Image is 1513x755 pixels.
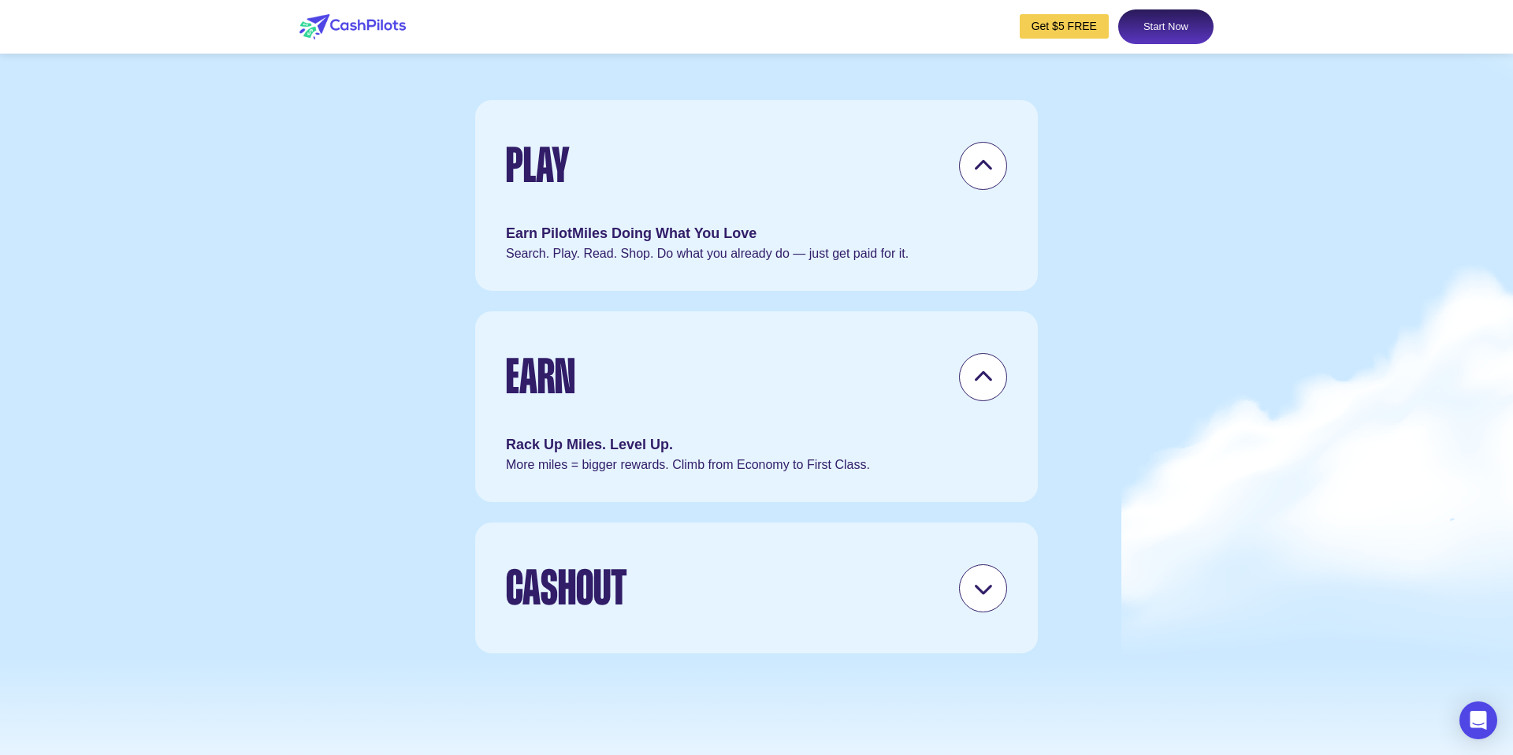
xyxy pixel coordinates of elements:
[506,434,1007,456] div: Rack Up Miles. Level Up.
[506,244,1007,263] div: Search. Play. Read. Shop. Do what you already do — just get paid for it.
[1459,701,1497,739] div: Open Intercom Messenger
[506,339,575,415] div: Earn
[299,14,406,39] img: logo
[1118,9,1214,44] a: Start Now
[506,223,1007,244] div: Earn PilotMiles Doing What You Love
[1020,14,1109,39] a: Get $5 FREE
[506,456,1007,474] div: More miles = bigger rewards. Climb from Economy to First Class.
[506,550,627,626] div: Cashout
[506,128,570,203] div: Play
